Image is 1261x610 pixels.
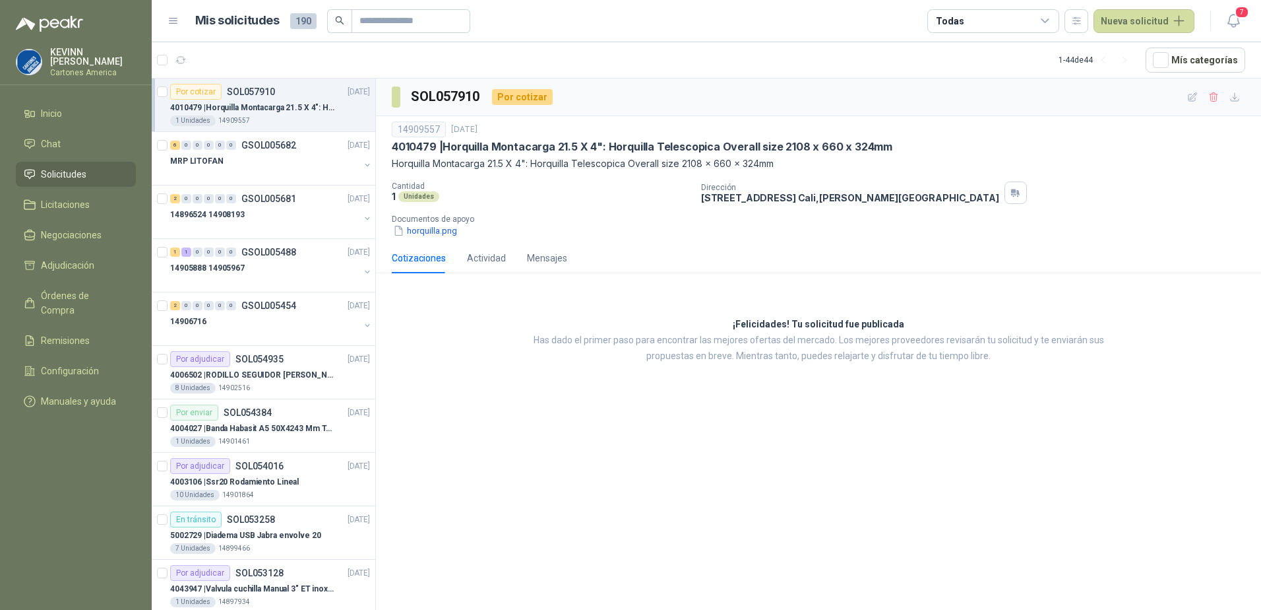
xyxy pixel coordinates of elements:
a: Configuración [16,358,136,384]
p: [DATE] [348,139,370,152]
div: 0 [193,248,202,257]
a: Adjudicación [16,253,136,278]
p: 4006502 | RODILLO SEGUIDOR [PERSON_NAME] REF. NATV-17-PPA [PERSON_NAME] [170,369,334,382]
div: Por cotizar [170,84,222,100]
div: Por adjudicar [170,458,230,474]
div: Por enviar [170,405,218,421]
div: 2 [170,194,180,203]
div: 0 [226,248,236,257]
span: Licitaciones [41,197,90,212]
p: [STREET_ADDRESS] Cali , [PERSON_NAME][GEOGRAPHIC_DATA] [701,192,999,203]
div: 7 Unidades [170,543,216,554]
p: [DATE] [348,514,370,526]
div: 1 [170,248,180,257]
button: horquilla.png [392,224,458,238]
a: 1 1 0 0 0 0 GSOL005488[DATE] 14905888 14905967 [170,244,373,287]
p: 14906716 [170,316,206,328]
a: Remisiones [16,328,136,353]
div: 0 [226,301,236,310]
p: 14909557 [218,116,250,126]
p: 4010479 | Horquilla Montacarga 21.5 X 4": Horquilla Telescopica Overall size 2108 x 660 x 324mm [392,140,892,154]
p: Cantidad [392,182,691,191]
span: 190 [290,13,317,29]
div: Cotizaciones [392,251,446,265]
div: 0 [181,301,191,310]
div: 10 Unidades [170,490,220,500]
a: Órdenes de Compra [16,283,136,323]
div: 1 Unidades [170,116,216,126]
p: [DATE] [348,86,370,98]
span: Órdenes de Compra [41,288,123,318]
p: 4010479 | Horquilla Montacarga 21.5 X 4": Horquilla Telescopica Overall size 2108 x 660 x 324mm [170,102,334,114]
a: Licitaciones [16,192,136,217]
h3: ¡Felicidades! Tu solicitud fue publicada [733,317,904,333]
p: 14902516 [218,383,250,393]
a: Inicio [16,101,136,126]
p: [DATE] [348,407,370,419]
span: Adjudicación [41,258,94,273]
div: 0 [215,141,225,150]
div: Mensajes [527,251,567,265]
img: Company Logo [16,50,42,75]
p: GSOL005454 [241,301,296,310]
p: KEVINN [PERSON_NAME] [50,48,136,66]
div: 6 [170,141,180,150]
p: [DATE] [348,567,370,580]
div: Unidades [398,191,439,202]
button: 7 [1221,9,1245,33]
p: Has dado el primer paso para encontrar las mejores ofertas del mercado. Los mejores proveedores r... [515,333,1122,364]
span: Manuales y ayuda [41,394,116,409]
p: [DATE] [348,353,370,366]
button: Mís categorías [1146,48,1245,73]
a: 2 0 0 0 0 0 GSOL005454[DATE] 14906716 [170,298,373,340]
div: 0 [204,194,214,203]
p: GSOL005681 [241,194,296,203]
p: 5002729 | Diadema USB Jabra envolve 20 [170,529,321,542]
p: Documentos de apoyo [392,215,1256,224]
div: Todas [936,14,964,28]
p: 14899466 [218,543,250,554]
div: 14909557 [392,121,446,137]
p: 4004027 | Banda Habasit A5 50X4243 Mm Tension -2% [170,423,334,435]
p: 4003106 | Ssr20 Rodamiento Lineal [170,476,299,489]
button: Nueva solicitud [1093,9,1194,33]
div: 0 [215,248,225,257]
div: 1 - 44 de 44 [1059,50,1135,71]
a: Por cotizarSOL057910[DATE] 4010479 |Horquilla Montacarga 21.5 X 4": Horquilla Telescopica Overall... [152,79,375,132]
p: 14897934 [218,597,250,607]
p: Dirección [701,183,999,192]
a: 6 0 0 0 0 0 GSOL005682[DATE] MRP LITOFAN [170,137,373,180]
div: Por adjudicar [170,565,230,581]
span: Solicitudes [41,167,86,182]
a: Manuales y ayuda [16,389,136,414]
p: SOL054384 [224,408,272,417]
div: 2 [170,301,180,310]
p: SOL053128 [235,568,284,578]
div: 0 [226,141,236,150]
a: 2 0 0 0 0 0 GSOL005681[DATE] 14896524 14908193 [170,191,373,233]
a: Solicitudes [16,162,136,187]
p: [DATE] [348,193,370,205]
a: Negociaciones [16,222,136,248]
span: Negociaciones [41,228,102,242]
p: Cartones America [50,69,136,77]
span: Configuración [41,364,99,378]
div: 0 [204,141,214,150]
p: [DATE] [451,123,477,136]
div: 0 [181,194,191,203]
div: 8 Unidades [170,383,216,393]
p: [DATE] [348,300,370,312]
div: Por adjudicar [170,351,230,367]
div: En tránsito [170,512,222,527]
div: 0 [204,301,214,310]
a: Por adjudicarSOL054935[DATE] 4006502 |RODILLO SEGUIDOR [PERSON_NAME] REF. NATV-17-PPA [PERSON_NAM... [152,346,375,399]
p: SOL054016 [235,461,284,471]
p: GSOL005488 [241,248,296,257]
a: Por enviarSOL054384[DATE] 4004027 |Banda Habasit A5 50X4243 Mm Tension -2%1 Unidades14901461 [152,399,375,453]
span: Remisiones [41,333,90,348]
p: 14901461 [218,436,250,447]
a: Chat [16,131,136,156]
span: Inicio [41,106,62,121]
h3: SOL057910 [411,86,481,107]
a: En tránsitoSOL053258[DATE] 5002729 |Diadema USB Jabra envolve 207 Unidades14899466 [152,506,375,560]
